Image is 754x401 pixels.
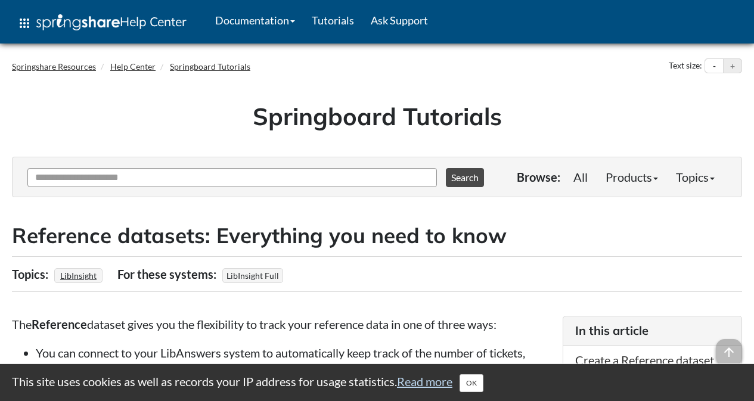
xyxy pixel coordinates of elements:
[575,322,730,339] h3: In this article
[667,165,724,189] a: Topics
[36,14,120,30] img: Springshare
[222,268,283,283] span: LibInsight Full
[21,100,733,133] h1: Springboard Tutorials
[117,263,219,285] div: For these systems:
[207,5,303,35] a: Documentation
[12,263,51,285] div: Topics:
[716,340,742,355] a: arrow_upward
[575,353,714,367] a: Create a Reference dataset
[110,61,156,72] a: Help Center
[12,316,551,332] p: The dataset gives you the flexibility to track your reference data in one of three ways:
[36,344,551,394] li: You can connect to your LibAnswers system to automatically keep track of the number of tickets, S...
[705,59,723,73] button: Decrease text size
[12,61,96,72] a: Springshare Resources
[666,58,705,74] div: Text size:
[17,16,32,30] span: apps
[517,169,560,185] p: Browse:
[362,5,436,35] a: Ask Support
[446,168,484,187] button: Search
[460,374,483,392] button: Close
[564,165,597,189] a: All
[170,61,250,72] a: Springboard Tutorials
[716,339,742,365] span: arrow_upward
[724,59,741,73] button: Increase text size
[303,5,362,35] a: Tutorials
[397,374,452,388] a: Read more
[32,317,87,331] strong: Reference
[58,267,98,284] a: LibInsight
[120,14,187,29] span: Help Center
[597,165,667,189] a: Products
[12,221,742,250] h2: Reference datasets: Everything you need to know
[9,5,195,41] a: apps Help Center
